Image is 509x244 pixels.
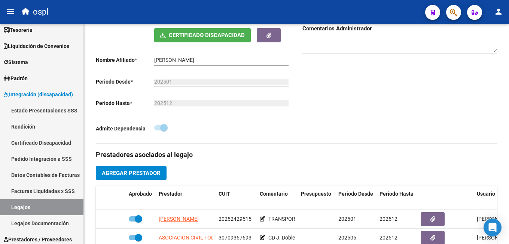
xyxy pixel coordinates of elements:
[96,166,167,180] button: Agregar Prestador
[4,58,28,66] span: Sistema
[494,7,503,16] mat-icon: person
[33,4,48,20] span: ospl
[301,191,331,197] span: Presupuesto
[380,216,397,222] span: 202512
[169,32,245,39] span: Certificado Discapacidad
[154,28,251,42] button: Certificado Discapacidad
[377,186,418,211] datatable-header-cell: Periodo Hasta
[219,235,252,241] span: 30709357693
[338,235,356,241] span: 202505
[159,191,182,197] span: Prestador
[102,170,161,177] span: Agregar Prestador
[219,191,230,197] span: CUIT
[268,216,317,222] span: TRANSPORTE C/DEP
[335,186,377,211] datatable-header-cell: Periodo Desde
[4,90,73,99] span: Integración (discapacidad)
[4,26,33,34] span: Tesorería
[126,186,156,211] datatable-header-cell: Aprobado
[4,235,72,244] span: Prestadores / Proveedores
[219,216,252,222] span: 20252429515
[338,191,373,197] span: Periodo Desde
[298,186,335,211] datatable-header-cell: Presupuesto
[156,186,216,211] datatable-header-cell: Prestador
[380,191,414,197] span: Periodo Hasta
[159,216,199,222] span: [PERSON_NAME]
[216,186,257,211] datatable-header-cell: CUIT
[260,191,288,197] span: Comentario
[6,7,15,16] mat-icon: menu
[159,235,247,241] span: ASOCIACION CIVIL TODOS PODEMOS
[96,124,154,133] p: Admite Dependencia
[257,186,298,211] datatable-header-cell: Comentario
[4,42,69,50] span: Liquidación de Convenios
[380,235,397,241] span: 202512
[477,191,495,197] span: Usuario
[129,191,152,197] span: Aprobado
[4,74,28,82] span: Padrón
[484,219,502,237] div: Open Intercom Messenger
[96,56,154,64] p: Nombre Afiliado
[302,24,497,33] h3: Comentarios Administrador
[96,99,154,107] p: Periodo Hasta
[96,78,154,86] p: Periodo Desde
[338,216,356,222] span: 202501
[96,150,497,160] h3: Prestadores asociados al legajo
[268,235,326,241] span: CD J. Doble CAT B C/DEP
